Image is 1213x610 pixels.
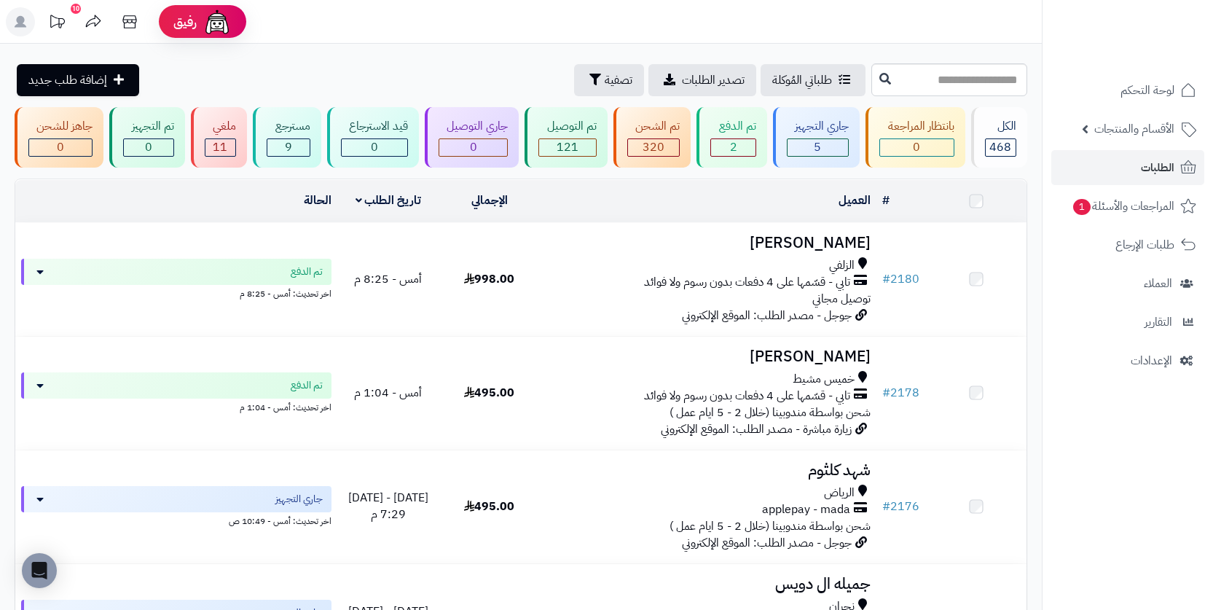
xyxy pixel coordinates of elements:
[464,270,514,288] span: 998.00
[670,517,871,535] span: شحن بواسطة مندوبينا (خلال 2 - 5 ايام عمل )
[464,384,514,402] span: 495.00
[106,107,187,168] a: تم التجهيز 0
[1051,189,1204,224] a: المراجعات والأسئلة1
[439,139,507,156] div: 0
[1051,150,1204,185] a: الطلبات
[880,139,953,156] div: 0
[267,139,309,156] div: 9
[605,71,632,89] span: تصفية
[710,118,755,135] div: تم الدفع
[538,118,596,135] div: تم التوصيل
[28,71,107,89] span: إضافة طلب جديد
[291,265,323,279] span: تم الدفع
[772,71,832,89] span: طلباتي المُوكلة
[1141,157,1174,178] span: الطلبات
[557,138,578,156] span: 121
[546,462,871,479] h3: شهد كلثوم
[522,107,610,168] a: تم التوصيل 121
[354,384,422,402] span: أمس - 1:04 م
[173,13,197,31] span: رفيق
[574,64,644,96] button: تصفية
[250,107,323,168] a: مسترجع 9
[21,512,331,528] div: اخر تحديث: أمس - 10:49 ص
[1051,343,1204,378] a: الإعدادات
[291,378,323,393] span: تم الدفع
[829,257,855,274] span: الزلفي
[71,4,81,14] div: 10
[285,138,292,156] span: 9
[882,192,890,209] a: #
[22,553,57,588] div: Open Intercom Messenger
[1072,196,1174,216] span: المراجعات والأسئلة
[439,118,508,135] div: جاري التوصيل
[188,107,250,168] a: ملغي 11
[682,534,852,552] span: جوجل - مصدر الطلب: الموقع الإلكتروني
[28,118,93,135] div: جاهز للشحن
[546,348,871,365] h3: [PERSON_NAME]
[57,138,64,156] span: 0
[989,138,1011,156] span: 468
[145,138,152,156] span: 0
[793,371,855,388] span: خميس مشيط
[341,118,408,135] div: قيد الاسترجاع
[275,492,323,507] span: جاري التجهيز
[985,118,1016,135] div: الكل
[882,498,919,515] a: #2176
[611,107,694,168] a: تم الشحن 320
[762,501,850,518] span: applepay - mada
[1051,305,1204,340] a: التقارير
[1131,351,1172,371] span: الإعدادات
[1115,235,1174,255] span: طلبات الإرجاع
[968,107,1030,168] a: الكل468
[788,139,848,156] div: 5
[21,285,331,300] div: اخر تحديث: أمس - 8:25 م
[124,139,173,156] div: 0
[863,107,967,168] a: بانتظار المراجعة 0
[348,489,428,523] span: [DATE] - [DATE] 7:29 م
[354,270,422,288] span: أمس - 8:25 م
[882,384,919,402] a: #2178
[694,107,769,168] a: تم الدفع 2
[814,138,821,156] span: 5
[470,138,477,156] span: 0
[643,138,664,156] span: 320
[21,399,331,414] div: اخر تحديث: أمس - 1:04 م
[422,107,522,168] a: جاري التوصيل 0
[711,139,755,156] div: 2
[356,192,422,209] a: تاريخ الطلب
[648,64,756,96] a: تصدير الطلبات
[464,498,514,515] span: 495.00
[913,138,920,156] span: 0
[1051,73,1204,108] a: لوحة التحكم
[12,107,106,168] a: جاهز للشحن 0
[812,290,871,308] span: توصيل مجاني
[267,118,310,135] div: مسترجع
[661,421,852,438] span: زيارة مباشرة - مصدر الطلب: الموقع الإلكتروني
[546,576,871,593] h3: جميله ال دويس
[324,107,422,168] a: قيد الاسترجاع 0
[205,118,236,135] div: ملغي
[1073,199,1091,215] span: 1
[1120,80,1174,101] span: لوحة التحكم
[371,138,378,156] span: 0
[879,118,954,135] div: بانتظار المراجعة
[1051,266,1204,301] a: العملاء
[29,139,92,156] div: 0
[539,139,595,156] div: 121
[882,498,890,515] span: #
[882,270,890,288] span: #
[644,388,850,404] span: تابي - قسّمها على 4 دفعات بدون رسوم ولا فوائد
[824,485,855,501] span: الرياض
[17,64,139,96] a: إضافة طلب جديد
[761,64,865,96] a: طلباتي المُوكلة
[1051,227,1204,262] a: طلبات الإرجاع
[205,139,235,156] div: 11
[546,235,871,251] h3: [PERSON_NAME]
[644,274,850,291] span: تابي - قسّمها على 4 دفعات بدون رسوم ولا فوائد
[787,118,849,135] div: جاري التجهيز
[304,192,331,209] a: الحالة
[839,192,871,209] a: العميل
[203,7,232,36] img: ai-face.png
[670,404,871,421] span: شحن بواسطة مندوبينا (خلال 2 - 5 ايام عمل )
[682,307,852,324] span: جوجل - مصدر الطلب: الموقع الإلكتروني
